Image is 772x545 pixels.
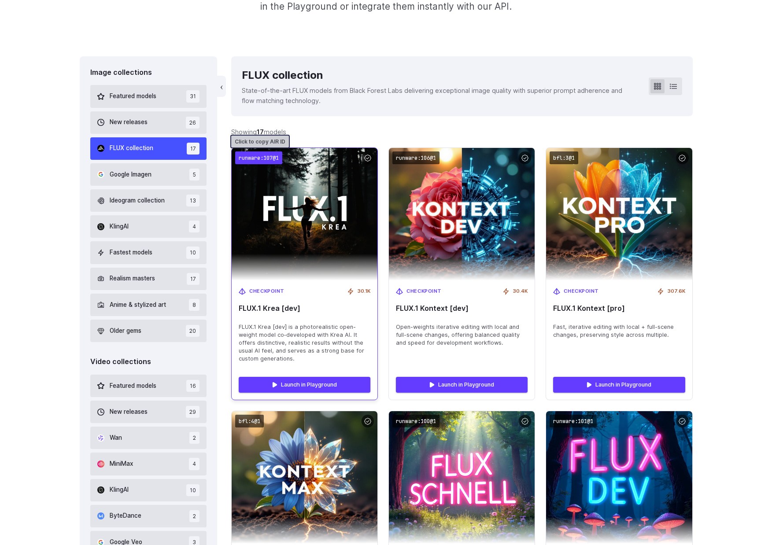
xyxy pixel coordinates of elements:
span: FLUX.1 Krea [dev] is a photorealistic open-weight model co‑developed with Krea AI. It offers dist... [239,323,370,363]
span: ByteDance [110,511,141,521]
span: Fast, iterative editing with local + full-scene changes, preserving style across multiple. [553,323,685,339]
button: FLUX collection 17 [90,137,207,160]
span: 26 [186,117,199,129]
span: MiniMax [110,459,133,469]
a: Launch in Playground [553,377,685,393]
span: 31 [186,90,199,102]
button: Wan 2 [90,427,207,449]
span: Featured models [110,381,156,391]
button: Featured models 16 [90,375,207,397]
button: Anime & stylized art 8 [90,294,207,316]
span: New releases [110,118,148,127]
strong: 17 [257,128,264,136]
button: Older gems 20 [90,320,207,342]
button: New releases 29 [90,401,207,423]
button: Realism masters 17 [90,268,207,290]
span: Checkpoint [406,287,442,295]
span: 17 [187,143,199,155]
img: FLUX.1 Kontext [max] [232,411,377,544]
button: Google Imagen 5 [90,163,207,186]
img: FLUX.1 Krea [dev] [225,141,385,287]
span: FLUX collection [110,144,153,153]
span: 4 [189,221,199,232]
span: Checkpoint [564,287,599,295]
div: Showing models [231,127,286,137]
span: 307.6K [668,287,685,295]
button: KlingAI 10 [90,479,207,501]
div: Video collections [90,356,207,368]
span: KlingAI [110,222,129,232]
button: Featured models 31 [90,85,207,107]
span: 17 [187,273,199,285]
button: ‹ [217,76,226,97]
span: 16 [186,380,199,392]
span: 2 [189,432,199,444]
span: Realism masters [110,274,155,284]
button: Fastest models 10 [90,241,207,264]
span: 10 [186,247,199,258]
img: FLUX.1 Kontext [dev] [389,148,535,280]
span: Featured models [110,92,156,101]
span: 30.4K [513,287,528,295]
img: FLUX.1 [dev] [546,411,692,544]
span: 8 [189,299,199,311]
span: Google Imagen [110,170,151,180]
span: 29 [186,406,199,418]
button: ByteDance 2 [90,505,207,527]
span: 30.1K [358,287,370,295]
span: 4 [189,458,199,470]
span: Fastest models [110,248,152,258]
button: Ideogram collection 13 [90,189,207,212]
div: Image collections [90,67,207,78]
span: Open-weights iterative editing with local and full-scene changes, offering balanced quality and s... [396,323,528,347]
span: 10 [186,484,199,496]
button: MiniMax 4 [90,453,207,475]
code: runware:101@1 [550,415,597,427]
span: 20 [186,325,199,337]
p: State-of-the-art FLUX models from Black Forest Labs delivering exceptional image quality with sup... [242,85,634,106]
span: Wan [110,433,122,443]
span: FLUX.1 Krea [dev] [239,304,370,313]
code: bfl:3@1 [550,151,578,164]
span: 5 [189,169,199,180]
code: runware:107@1 [235,151,282,164]
span: Ideogram collection [110,196,165,206]
span: KlingAI [110,485,129,495]
code: runware:106@1 [392,151,440,164]
span: Checkpoint [249,287,284,295]
button: New releases 26 [90,111,207,134]
div: FLUX collection [242,67,634,84]
code: runware:100@1 [392,415,440,427]
img: FLUX.1 Kontext [pro] [546,148,692,280]
img: FLUX.1 [schnell] [389,411,535,544]
button: KlingAI 4 [90,215,207,238]
span: Anime & stylized art [110,300,166,310]
span: FLUX.1 Kontext [dev] [396,304,528,313]
span: FLUX.1 Kontext [pro] [553,304,685,313]
span: New releases [110,407,148,417]
a: Launch in Playground [239,377,370,393]
span: 13 [186,195,199,206]
code: bfl:4@1 [235,415,264,427]
span: Older gems [110,326,141,336]
a: Launch in Playground [396,377,528,393]
span: 2 [189,510,199,522]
